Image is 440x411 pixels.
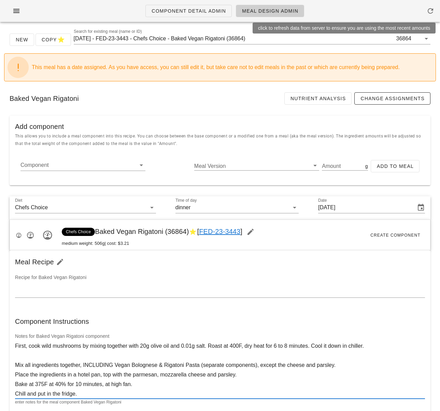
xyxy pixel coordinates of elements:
span: Copy [41,36,65,44]
div: enter notes for the meal component Baked Vegan Rigatoni [15,400,425,404]
div: Chefs Choice [15,204,48,211]
button: Add to Meal [371,160,420,172]
div: Meal Version [194,161,319,170]
div: Meal Recipe [10,250,430,274]
a: Change Assignments [354,92,430,105]
span: Add to Meal [377,163,414,169]
span: Meal Design Admin [242,8,298,14]
div: This meal has a date assigned. As you have access, you can still edit it, but take care not to ed... [32,63,430,71]
span: Baked Vegan Rigatoni (36864) [62,228,259,235]
span: Create Component [370,233,420,238]
a: Meal Design Admin [236,5,304,17]
button: Create Component [366,220,425,251]
a: Nutrient Analysis [284,92,352,105]
div: Notes for Baked Vegan Rigatoni component [11,328,429,409]
span: Chefs Choice [66,228,91,236]
label: Time of day [175,198,197,203]
span: Component Detail Admin [151,8,226,14]
label: Search for existing meal (name or ID) [74,29,142,34]
a: Component Detail Admin [145,5,232,17]
div: 36864 [395,35,412,42]
button: Copy [36,34,71,46]
div: Add component [10,116,430,132]
div: dinner [175,204,190,211]
button: New [10,34,34,46]
span: This allows you to include a meal component into this recipe. You can choose between the base com... [15,134,421,146]
span: medium weight: 506g [62,240,104,247]
span: | cost: $3.21 [104,240,129,247]
label: Date [318,198,327,203]
div: Time of daydinner [175,202,299,213]
span: New [15,37,28,42]
div: g [364,161,368,170]
a: FED-23-3443 [199,228,240,235]
span: [ ] [197,228,242,235]
span: Nutrient Analysis [290,96,346,101]
div: Recipe for Baked Vegan Rigatoni [11,269,429,309]
div: Baked Vegan Rigatoni [4,87,436,110]
div: Component Instructions [10,310,430,332]
span: Change Assignments [360,96,425,101]
div: DietChefs Choice [15,202,156,213]
label: Diet [15,198,22,203]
